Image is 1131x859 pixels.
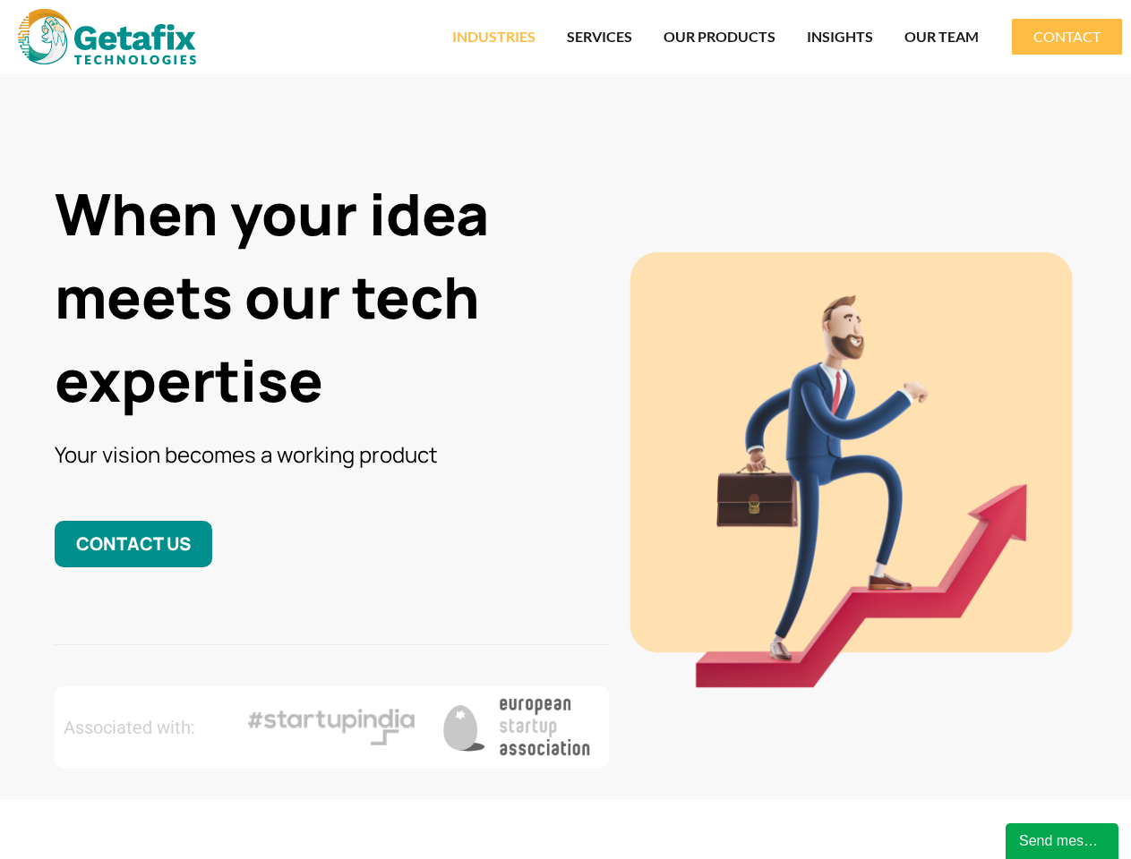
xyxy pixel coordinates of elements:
a: OUR PRODUCTS [664,16,775,57]
a: CONTACT [1012,19,1122,55]
a: OUR TEAM [904,16,979,57]
span: CONTACT US [76,532,191,556]
a: INSIGHTS [807,16,873,57]
iframe: chat widget [1006,820,1122,859]
h3: Your vision becomes a working product [55,439,609,469]
span: CONTACT [1033,30,1101,44]
a: INDUSTRIES [452,16,536,57]
h1: When your idea meets our tech expertise [55,173,609,421]
a: CONTACT US [55,521,212,566]
img: web and mobile application development company [18,9,196,64]
a: SERVICES [567,16,632,57]
nav: Menu [224,16,979,57]
h2: Associated with: [64,719,230,736]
